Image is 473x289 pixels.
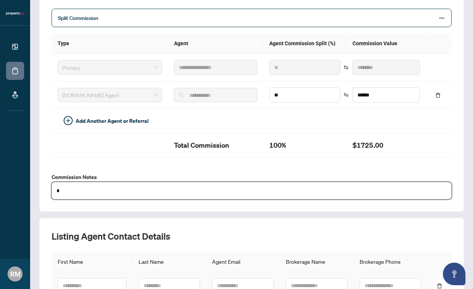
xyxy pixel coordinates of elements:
label: Commission Notes [52,173,452,181]
button: Open asap [443,263,465,285]
span: Add Another Agent or Referral [76,117,149,125]
th: First Name [52,251,133,272]
th: Brokerage Phone [354,251,427,272]
th: Type [52,33,168,54]
th: Agent Commission Split (%) [263,33,346,54]
span: RM [10,269,20,279]
span: plus-circle [64,116,73,125]
h2: 100% [269,139,340,151]
h2: Total Commission [174,139,257,151]
span: Primary [62,62,157,73]
span: delete [435,93,441,98]
th: Commission Value [346,33,426,54]
h2: Listing Agent Contact Details [52,230,452,242]
th: Last Name [133,251,206,272]
img: search_icon [179,93,183,97]
th: Brokerage Name [280,251,354,272]
span: delete [437,283,442,289]
th: Agent [168,33,263,54]
div: Split Commission [52,9,452,27]
th: Agent Email [206,251,280,272]
h2: $1725.00 [352,139,420,151]
button: Add Another Agent or Referral [58,115,155,127]
span: swap [343,65,349,70]
span: Property.ca Agent [62,89,157,101]
img: logo [6,11,24,16]
span: Split Commission [58,15,98,21]
span: swap [343,92,349,98]
span: minus [438,15,445,21]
